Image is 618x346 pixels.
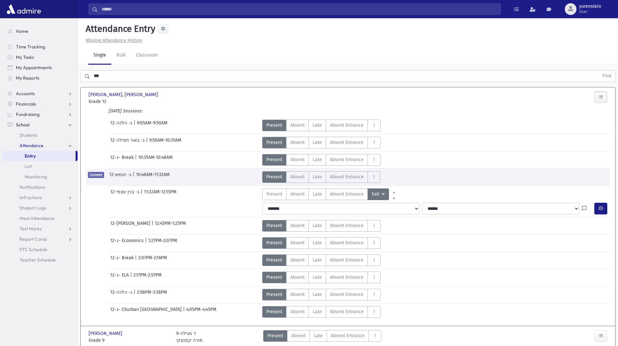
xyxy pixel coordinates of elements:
[372,191,381,198] span: Exit
[5,3,42,16] img: AdmirePro
[266,122,282,129] span: Present
[110,220,151,232] span: 12-[PERSON_NAME]
[3,192,78,203] a: Infractions
[313,139,322,146] span: Late
[290,239,305,246] span: Absent
[330,191,364,198] span: Absent Entrance
[183,306,186,318] span: |
[3,130,78,140] a: Students
[313,257,322,263] span: Late
[3,88,78,99] a: Accounts
[3,62,78,73] a: My Appointments
[110,137,146,148] span: 12-ג- באור תפילה
[263,330,382,344] div: AttTypes
[266,222,282,229] span: Present
[144,188,176,200] span: 11:32AM-12:15PM
[137,289,167,301] span: 2:58PM-3:38PM
[3,182,78,192] a: Notifications
[313,222,322,229] span: Late
[89,337,170,344] span: Grade 9
[86,38,142,43] u: Missing Attendance History
[579,9,601,14] span: User
[108,108,142,114] i: [DATE] Sessions:
[110,289,134,301] span: 12-ג- הלכה
[262,154,381,166] div: AttTypes
[368,188,389,200] button: Exit
[330,291,364,298] span: Absent Entrance
[262,237,381,249] div: AttTypes
[290,139,305,146] span: Absent
[130,272,133,283] span: |
[19,143,43,148] span: Attendance
[290,291,305,298] span: Absent
[389,188,399,194] a: All Prior
[16,111,40,117] span: Fundraising
[138,254,167,266] span: 2:07PM-2:16PM
[146,137,149,148] span: |
[89,330,124,337] span: [PERSON_NAME]
[3,52,78,62] a: My Tasks
[186,306,216,318] span: 4:05PM-4:45PM
[133,272,162,283] span: 2:17PM-2:57PM
[16,75,39,81] span: My Reports
[19,215,55,221] span: Meal Attendance
[89,91,160,98] span: [PERSON_NAME], [PERSON_NAME]
[134,120,137,131] span: |
[290,222,305,229] span: Absent
[330,139,364,146] span: Absent Entrance
[88,46,111,65] a: Single
[266,173,282,180] span: Present
[98,3,501,15] input: Search
[19,247,47,252] span: PTC Schedule
[266,156,282,163] span: Present
[3,42,78,52] a: Time Tracking
[262,306,381,318] div: AttTypes
[3,172,78,182] a: Monitoring
[131,46,163,65] a: Classroom
[3,120,78,130] a: School
[111,46,131,65] a: Bulk
[16,44,45,50] span: Time Tracking
[330,274,364,281] span: Absent Entrance
[16,101,36,107] span: Financials
[19,236,47,242] span: Report Cards
[148,237,177,249] span: 1:27PM-2:07PM
[599,70,615,82] button: Find
[141,188,144,200] span: |
[262,272,381,283] div: AttTypes
[330,173,364,180] span: Absent Entrance
[110,120,134,131] span: 12-ג- הלכה
[290,173,305,180] span: Absent
[3,203,78,213] a: Student Logs
[149,137,181,148] span: 9:50AM-10:35AM
[110,306,183,318] span: 12-ג- Churban [GEOGRAPHIC_DATA]
[110,154,135,166] span: 12-ג- Break
[25,174,47,180] span: Monitoring
[16,65,52,70] span: My Appointments
[330,156,364,163] span: Absent Entrance
[291,332,306,339] span: Absent
[138,154,173,166] span: 10:35AM-10:48AM
[3,255,78,265] a: Teacher Schedule
[83,38,142,43] a: Missing Attendance History
[262,220,381,232] div: AttTypes
[290,191,305,198] span: Absent
[151,220,155,232] span: |
[19,132,37,138] span: Students
[16,122,30,128] span: School
[3,140,78,151] a: Attendance
[137,120,167,131] span: 9:05AM-9:50AM
[89,98,170,105] span: Grade 12
[19,257,56,263] span: Teacher Schedule
[16,28,28,34] span: Home
[290,308,305,315] span: Absent
[3,234,78,244] a: Report Cards
[389,194,399,199] a: All Later
[3,161,78,172] a: List
[330,122,364,129] span: Absent Entrance
[330,257,364,263] span: Absent Entrance
[3,99,78,109] a: Financials
[25,163,32,169] span: List
[313,291,322,298] span: Late
[3,224,78,234] a: Test Marks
